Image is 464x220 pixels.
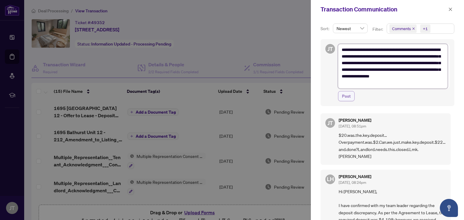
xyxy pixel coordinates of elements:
span: $20.was.the.key.deposit… Overpayment.was.$2.Can.we.just.make.key.deposit.$22…and.done?Landlord.ne... [339,132,446,160]
button: Open asap [440,199,458,217]
span: Comments [389,24,417,33]
span: LH [327,175,334,183]
button: Post [338,91,355,101]
div: +1 [423,26,428,32]
p: Sort: [321,25,330,32]
h5: [PERSON_NAME] [339,174,371,179]
span: [DATE], 08:24pm [339,180,366,185]
h5: [PERSON_NAME] [339,118,371,122]
span: Newest [337,24,364,33]
div: Transaction Communication [321,5,446,14]
span: close [412,27,415,30]
span: JT [327,45,333,53]
span: Comments [392,26,411,32]
p: Filter: [372,26,384,33]
span: [DATE], 08:51pm [339,124,366,128]
span: close [448,7,453,11]
span: JT [327,119,333,127]
span: Post [342,91,351,101]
